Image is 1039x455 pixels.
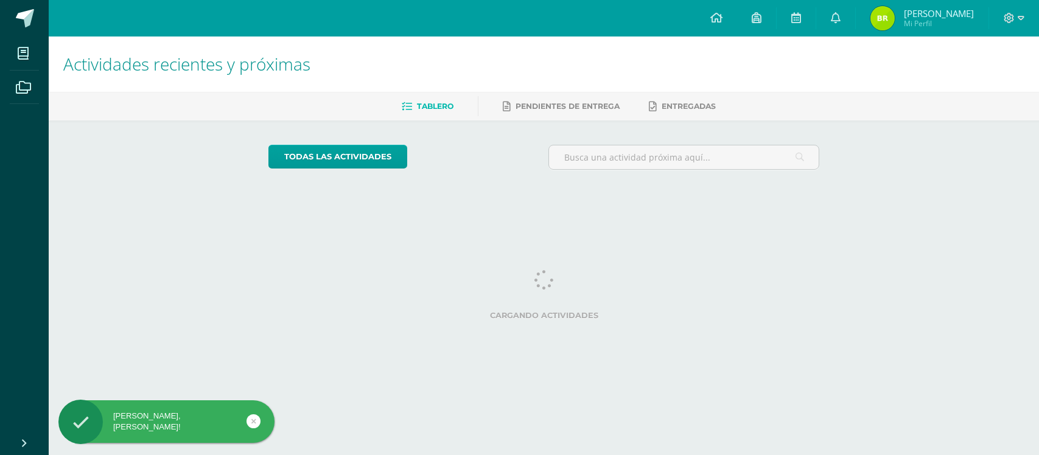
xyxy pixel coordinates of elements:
[662,102,716,111] span: Entregadas
[904,18,974,29] span: Mi Perfil
[268,311,819,320] label: Cargando actividades
[904,7,974,19] span: [PERSON_NAME]
[516,102,620,111] span: Pendientes de entrega
[549,145,819,169] input: Busca una actividad próxima aquí...
[63,52,310,75] span: Actividades recientes y próximas
[417,102,453,111] span: Tablero
[268,145,407,168] a: todas las Actividades
[870,6,895,30] img: 5c1d5d91b51cbddbc8b3f8a167e1d98a.png
[503,97,620,116] a: Pendientes de entrega
[58,411,275,432] div: [PERSON_NAME], [PERSON_NAME]!
[402,97,453,116] a: Tablero
[649,97,716,116] a: Entregadas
